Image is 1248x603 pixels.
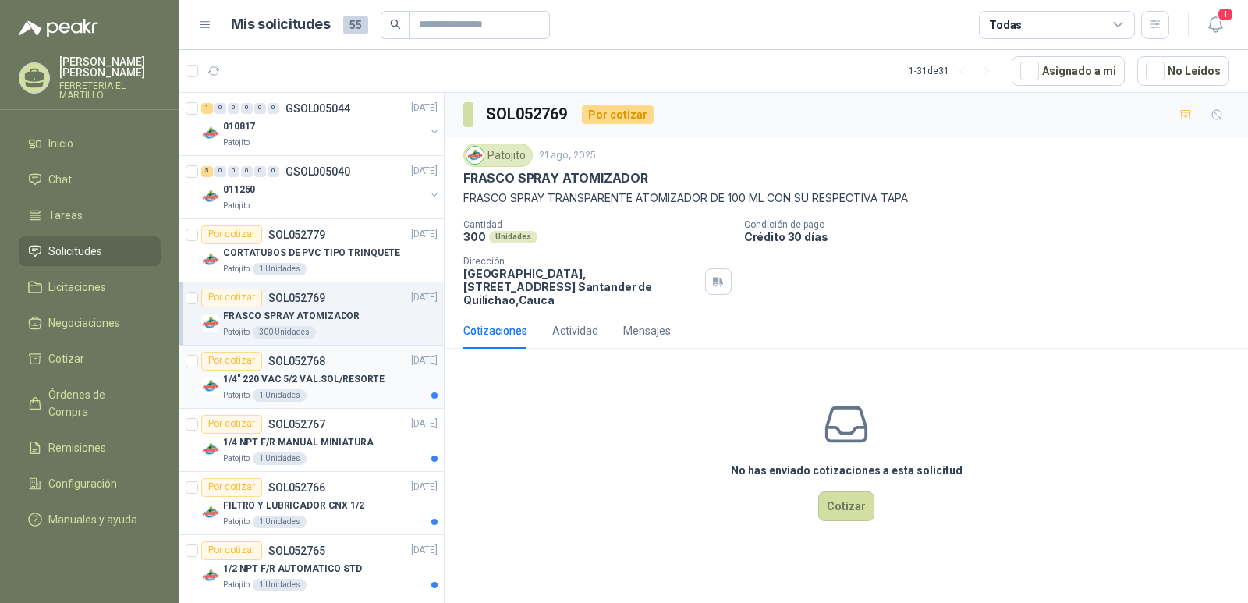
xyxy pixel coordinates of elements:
p: GSOL005040 [285,166,350,177]
p: FRASCO SPRAY ATOMIZADOR [463,170,648,186]
p: Patojito [223,579,250,591]
p: [DATE] [411,227,438,242]
img: Company Logo [201,124,220,143]
div: 0 [214,103,226,114]
div: 1 Unidades [253,579,307,591]
p: 010817 [223,119,255,134]
p: CORTATUBOS DE PVC TIPO TRINQUETE [223,246,400,261]
span: Licitaciones [48,278,106,296]
a: Licitaciones [19,272,161,302]
p: Patojito [223,516,250,528]
p: Patojito [223,452,250,465]
a: Tareas [19,200,161,230]
p: 1/4" 220 VAC 5/2 VAL.SOL/RESORTE [223,372,385,387]
p: Crédito 30 días [744,230,1242,243]
span: Órdenes de Compra [48,386,146,420]
span: Solicitudes [48,243,102,260]
div: 1 - 31 de 31 [909,59,999,83]
p: Patojito [223,389,250,402]
div: 1 Unidades [253,452,307,465]
a: Negociaciones [19,308,161,338]
div: Por cotizar [201,225,262,244]
div: 0 [214,166,226,177]
a: Por cotizarSOL052767[DATE] Company Logo1/4 NPT F/R MANUAL MINIATURAPatojito1 Unidades [179,409,444,472]
a: Manuales y ayuda [19,505,161,534]
div: Por cotizar [201,289,262,307]
div: Por cotizar [201,541,262,560]
div: Unidades [489,231,537,243]
div: Por cotizar [201,352,262,371]
p: [DATE] [411,480,438,495]
a: Configuración [19,469,161,498]
a: Por cotizarSOL052768[DATE] Company Logo1/4" 220 VAC 5/2 VAL.SOL/RESORTEPatojito1 Unidades [179,346,444,409]
p: SOL052767 [268,419,325,430]
div: 1 Unidades [253,263,307,275]
div: 0 [228,103,239,114]
span: 1 [1217,7,1234,22]
div: 1 Unidades [253,516,307,528]
img: Company Logo [201,503,220,522]
img: Company Logo [201,440,220,459]
a: Solicitudes [19,236,161,266]
h3: SOL052769 [486,102,569,126]
div: 0 [268,166,279,177]
div: 0 [254,103,266,114]
span: Tareas [48,207,83,224]
a: Remisiones [19,433,161,463]
p: [PERSON_NAME] [PERSON_NAME] [59,56,161,78]
p: Patojito [223,326,250,339]
h3: No has enviado cotizaciones a esta solicitud [731,462,963,479]
button: 1 [1201,11,1229,39]
p: [DATE] [411,543,438,558]
div: Actividad [552,322,598,339]
p: [DATE] [411,101,438,115]
a: 5 0 0 0 0 0 GSOL005040[DATE] Company Logo011250Patojito [201,162,441,212]
p: Patojito [223,263,250,275]
a: Cotizar [19,344,161,374]
a: Por cotizarSOL052766[DATE] Company LogoFILTRO Y LUBRICADOR CNX 1/2Patojito1 Unidades [179,472,444,535]
span: Remisiones [48,439,106,456]
div: 0 [228,166,239,177]
div: 5 [201,166,213,177]
p: SOL052779 [268,229,325,240]
a: Por cotizarSOL052779[DATE] Company LogoCORTATUBOS DE PVC TIPO TRINQUETEPatojito1 Unidades [179,219,444,282]
p: FILTRO Y LUBRICADOR CNX 1/2 [223,498,364,513]
p: FRASCO SPRAY TRANSPARENTE ATOMIZADOR DE 100 ML CON SU RESPECTIVA TAPA [463,190,1229,207]
div: 1 Unidades [253,389,307,402]
a: Órdenes de Compra [19,380,161,427]
img: Company Logo [201,566,220,585]
a: 1 0 0 0 0 0 GSOL005044[DATE] Company Logo010817Patojito [201,99,441,149]
div: 0 [241,166,253,177]
p: Dirección [463,256,699,267]
button: No Leídos [1137,56,1229,86]
p: 1/2 NPT F/R AUTOMATICO STD [223,562,362,576]
p: [DATE] [411,353,438,368]
span: Negociaciones [48,314,120,332]
p: FRASCO SPRAY ATOMIZADOR [223,309,360,324]
img: Company Logo [201,377,220,395]
a: Chat [19,165,161,194]
p: 21 ago, 2025 [539,148,596,163]
p: 1/4 NPT F/R MANUAL MINIATURA [223,435,374,450]
div: Cotizaciones [463,322,527,339]
h1: Mis solicitudes [231,13,331,36]
div: Por cotizar [201,478,262,497]
p: GSOL005044 [285,103,350,114]
span: search [390,19,401,30]
p: 011250 [223,183,255,197]
div: Patojito [463,144,533,167]
a: Por cotizarSOL052769[DATE] Company LogoFRASCO SPRAY ATOMIZADORPatojito300 Unidades [179,282,444,346]
span: 55 [343,16,368,34]
button: Cotizar [818,491,874,521]
div: 0 [241,103,253,114]
div: 0 [268,103,279,114]
p: [DATE] [411,164,438,179]
span: Inicio [48,135,73,152]
img: Company Logo [201,187,220,206]
p: Condición de pago [744,219,1242,230]
img: Logo peakr [19,19,98,37]
div: Mensajes [623,322,671,339]
p: SOL052765 [268,545,325,556]
p: Patojito [223,200,250,212]
a: Inicio [19,129,161,158]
